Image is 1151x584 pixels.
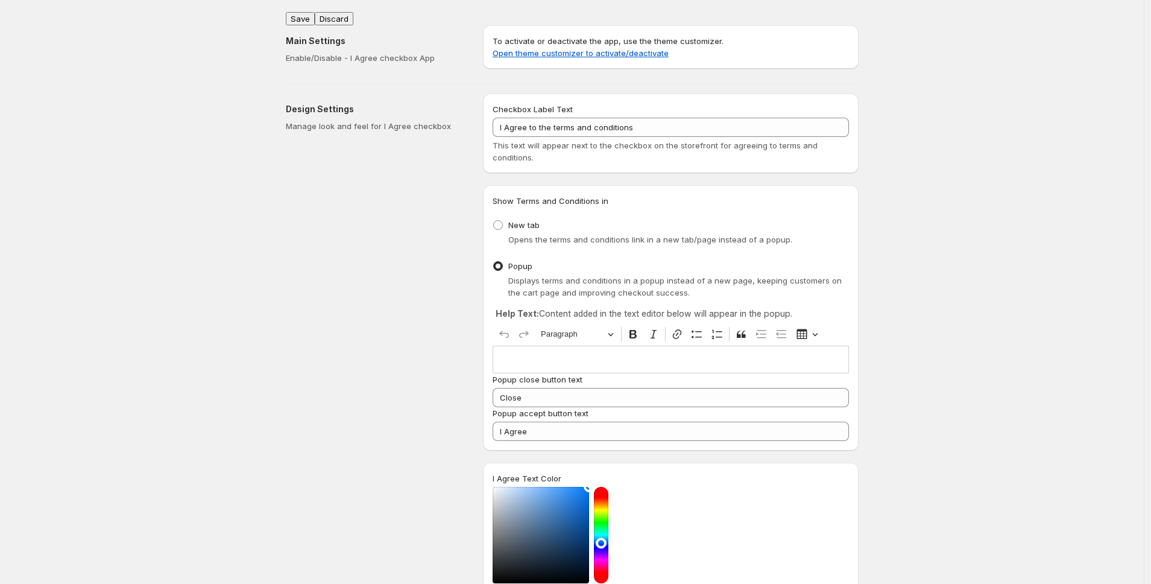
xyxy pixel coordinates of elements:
span: Show Terms and Conditions in [493,196,608,206]
span: Popup accept button text [493,408,588,418]
div: Editor toolbar [493,323,849,346]
span: Checkbox Label Text [493,104,573,114]
span: Displays terms and conditions in a popup instead of a new page, keeping customers on the cart pag... [508,276,842,297]
h2: Main Settings [286,35,464,47]
h2: Design Settings [286,103,464,115]
span: Popup close button text [493,375,582,384]
span: Paragraph [541,327,604,341]
p: To activate or deactivate the app, use the theme customizer. [493,35,849,59]
button: Paragraph, Heading [535,325,619,344]
label: I Agree Text Color [493,472,561,484]
p: Enable/Disable - I Agree checkbox App [286,52,464,64]
div: Editor editing area: main. Press ⌥0 for help. [493,346,849,373]
span: New tab [508,220,540,230]
button: Save [286,12,315,25]
button: Discard [315,12,353,25]
span: Popup [508,261,532,271]
span: This text will appear next to the checkbox on the storefront for agreeing to terms and conditions. [493,141,818,162]
input: Enter the text for the accept button (e.g., 'I Agree', 'Accept', 'Confirm') [493,422,849,441]
strong: Help Text: [496,308,539,319]
a: Open theme customizer to activate/deactivate [493,48,669,58]
p: Content added in the text editor below will appear in the popup. [496,308,846,320]
p: Manage look and feel for I Agree checkbox [286,120,464,132]
span: Opens the terms and conditions link in a new tab/page instead of a popup. [508,235,792,244]
input: Enter the text for the popup close button (e.g., 'Close', 'Dismiss') [493,388,849,407]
